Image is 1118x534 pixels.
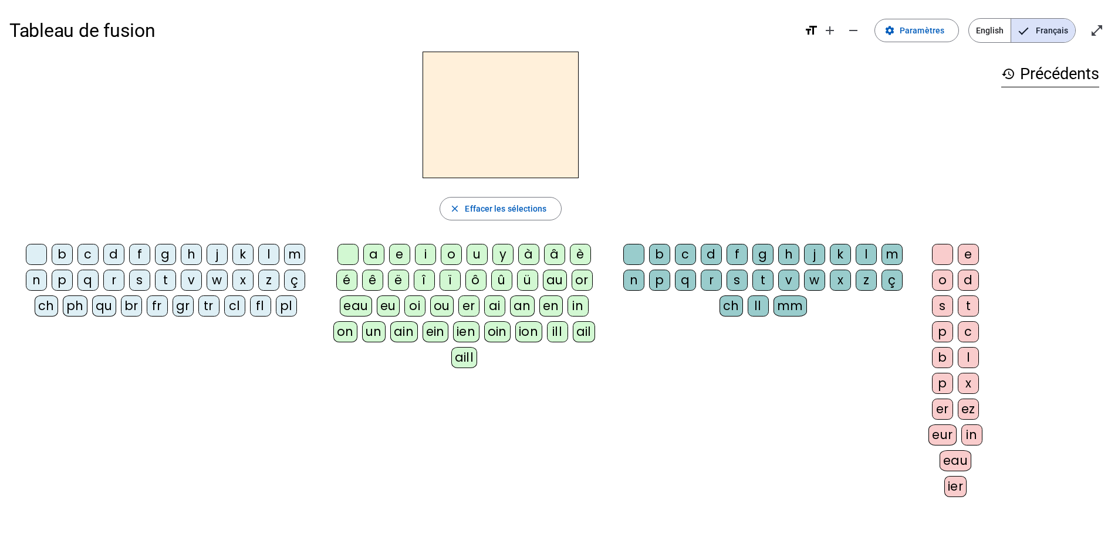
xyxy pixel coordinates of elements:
mat-icon: close [450,203,460,214]
div: ll [748,295,769,317]
div: k [830,244,851,265]
div: q [77,270,99,291]
div: k [232,244,254,265]
div: or [572,270,593,291]
div: o [441,244,462,265]
div: î [414,270,435,291]
div: e [389,244,410,265]
div: c [77,244,99,265]
mat-icon: history [1001,67,1015,81]
div: qu [92,295,116,317]
div: ch [35,295,58,317]
div: ain [390,321,418,342]
div: z [856,270,877,291]
div: aill [451,347,478,368]
div: in [961,424,982,445]
div: v [778,270,799,291]
div: ein [423,321,449,342]
div: é [336,270,357,291]
div: er [458,295,479,317]
div: ç [284,270,305,291]
div: j [207,244,228,265]
div: gr [173,295,194,317]
div: o [932,270,953,291]
div: eau [940,450,972,471]
div: l [958,347,979,368]
div: oi [404,295,425,317]
div: û [491,270,512,291]
div: ï [440,270,461,291]
button: Diminuer la taille de la police [842,19,865,42]
div: f [727,244,748,265]
button: Effacer les sélections [440,197,561,220]
mat-icon: format_size [804,23,818,38]
div: m [881,244,903,265]
div: a [363,244,384,265]
div: eau [340,295,372,317]
div: u [467,244,488,265]
div: r [103,270,124,291]
div: ë [388,270,409,291]
div: g [752,244,774,265]
div: s [932,295,953,317]
div: au [543,270,567,291]
div: ô [465,270,487,291]
div: p [932,373,953,394]
div: e [958,244,979,265]
div: i [415,244,436,265]
div: è [570,244,591,265]
mat-icon: add [823,23,837,38]
div: t [155,270,176,291]
mat-icon: open_in_full [1090,23,1104,38]
div: ez [958,399,979,420]
div: à [518,244,539,265]
div: ill [547,321,568,342]
button: Augmenter la taille de la police [818,19,842,42]
div: l [258,244,279,265]
span: Français [1011,19,1075,42]
div: fr [147,295,168,317]
div: â [544,244,565,265]
div: l [856,244,877,265]
div: fl [250,295,271,317]
div: d [958,270,979,291]
mat-icon: settings [884,25,895,36]
div: v [181,270,202,291]
div: w [804,270,825,291]
div: h [181,244,202,265]
mat-icon: remove [846,23,860,38]
h1: Tableau de fusion [9,12,795,49]
div: w [207,270,228,291]
div: mm [774,295,807,317]
div: b [52,244,73,265]
div: t [752,270,774,291]
div: p [932,321,953,342]
div: br [121,295,142,317]
div: p [649,270,670,291]
div: j [804,244,825,265]
div: ç [881,270,903,291]
div: n [623,270,644,291]
div: ê [362,270,383,291]
div: cl [224,295,245,317]
button: Paramètres [874,19,959,42]
button: Entrer en plein écran [1085,19,1109,42]
div: eur [928,424,957,445]
div: er [932,399,953,420]
div: pl [276,295,297,317]
div: an [510,295,535,317]
div: ail [573,321,596,342]
div: ch [720,295,743,317]
div: tr [198,295,219,317]
div: in [568,295,589,317]
div: b [649,244,670,265]
div: q [675,270,696,291]
div: n [26,270,47,291]
div: ph [63,295,87,317]
div: s [727,270,748,291]
div: d [701,244,722,265]
div: c [675,244,696,265]
div: un [362,321,386,342]
div: x [958,373,979,394]
div: x [232,270,254,291]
